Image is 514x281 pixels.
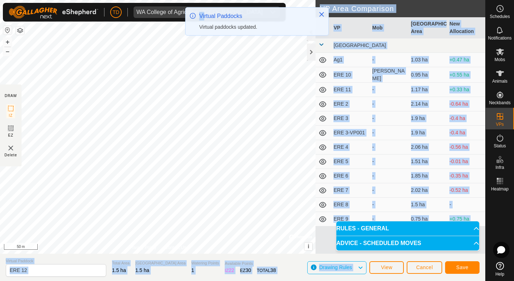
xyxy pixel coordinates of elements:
[447,169,485,183] td: -0.35 ha
[489,101,510,105] span: Neckbands
[408,126,447,140] td: 1.9 ha
[495,57,505,62] span: Mobs
[3,38,12,46] button: +
[408,111,447,126] td: 1.9 ha
[408,83,447,97] td: 1.17 ha
[304,243,312,250] button: i
[6,258,106,264] span: Virtual Paddock
[331,97,369,111] td: ERE 2
[372,86,405,93] div: -
[369,261,404,274] button: View
[372,201,405,208] div: -
[319,264,352,270] span: Drawing Rules
[408,53,447,67] td: 1.03 ha
[6,144,15,152] img: VP
[408,183,447,198] td: 2.02 ha
[372,172,405,180] div: -
[113,9,120,16] span: TD
[408,67,447,83] td: 0.95 ha
[135,260,186,266] span: [GEOGRAPHIC_DATA] Area
[270,267,276,273] span: 38
[492,79,508,83] span: Animals
[225,267,234,274] div: IZ
[225,261,276,267] span: Available Points
[408,155,447,169] td: 1.51 ha
[331,67,369,83] td: ERE 10
[445,261,480,274] button: Save
[112,260,130,266] span: Total Area
[372,143,405,151] div: -
[408,212,447,226] td: 0.75 ha
[5,152,17,158] span: Delete
[331,126,369,140] td: ERE 3-VP001
[333,42,386,48] span: [GEOGRAPHIC_DATA]
[317,9,327,19] button: Close
[486,259,514,279] a: Help
[130,244,156,251] a: Privacy Policy
[447,183,485,198] td: -0.52 ha
[336,226,389,231] span: RULES - GENERAL
[408,169,447,183] td: 1.85 ha
[447,83,485,97] td: +0.33 ha
[331,111,369,126] td: ERE 3
[447,126,485,140] td: -0.4 ha
[191,260,219,266] span: Watering Points
[408,17,447,38] th: [GEOGRAPHIC_DATA] Area
[240,267,251,274] div: EZ
[447,17,485,38] th: New Allocation
[3,47,12,56] button: –
[494,144,506,148] span: Status
[336,221,479,236] p-accordion-header: RULES - GENERAL
[320,4,485,13] h2: VP Area Comparison
[447,198,485,212] td: -
[3,26,12,34] button: Reset Map
[490,14,510,19] span: Schedules
[9,113,13,118] span: IZ
[5,93,17,98] div: DRAW
[447,111,485,126] td: -0.4 ha
[331,140,369,155] td: ERE 4
[136,9,263,15] div: WA College of Agriculture [GEOGRAPHIC_DATA]
[331,17,369,38] th: VP
[456,264,468,270] span: Save
[372,186,405,194] div: -
[372,158,405,165] div: -
[135,267,149,273] span: 1.5 ha
[257,267,276,274] div: TOTAL
[488,36,511,40] span: Notifications
[372,56,405,64] div: -
[447,67,485,83] td: +0.55 ha
[447,97,485,111] td: -0.64 ha
[331,183,369,198] td: ERE 7
[491,187,509,191] span: Heatmap
[407,261,442,274] button: Cancel
[447,53,485,67] td: +0.47 ha
[331,212,369,226] td: ERE 9
[372,67,405,82] div: [PERSON_NAME]
[447,140,485,155] td: -0.56 ha
[165,244,186,251] a: Contact Us
[495,272,504,276] span: Help
[199,12,311,20] div: Virtual Paddocks
[8,133,14,138] span: EZ
[331,155,369,169] td: ERE 5
[9,6,98,19] img: Gallagher Logo
[246,267,251,273] span: 30
[229,267,234,273] span: 22
[447,212,485,226] td: +0.75 ha
[416,264,433,270] span: Cancel
[336,236,479,250] p-accordion-header: ADVICE - SCHEDULED MOVES
[191,267,194,273] span: 1
[331,53,369,67] td: Ag1
[308,243,309,249] span: i
[408,140,447,155] td: 2.06 ha
[408,97,447,111] td: 2.14 ha
[369,17,408,38] th: Mob
[199,23,311,31] div: Virtual paddocks updated.
[134,6,266,18] span: WA College of Agriculture Denmark
[381,264,392,270] span: View
[331,83,369,97] td: ERE 11
[496,122,504,126] span: VPs
[408,198,447,212] td: 1.5 ha
[372,115,405,122] div: -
